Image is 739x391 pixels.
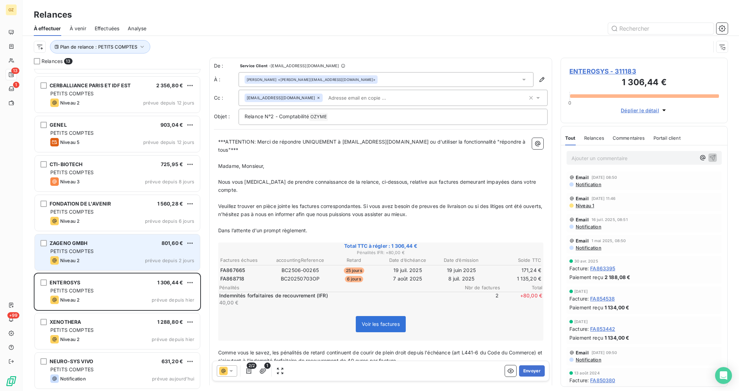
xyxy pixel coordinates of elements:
[218,349,544,364] span: Comme vous le savez, les pénalités de retard continuent de courir de plein droit depuis l'échéanc...
[95,25,120,32] span: Effectuées
[219,242,542,250] span: Total TTC à régler : 1 306,44 €
[605,334,630,341] span: 1 134,00 €
[569,273,603,281] span: Paiement reçu
[152,297,194,303] span: prévue depuis hier
[619,106,670,114] button: Déplier le détail
[575,182,601,187] span: Notification
[50,40,150,53] button: Plan de relance : PETITS COMPTES
[60,44,137,50] span: Plan de relance : PETITS COMPTES
[274,266,327,274] td: BC2506-00265
[50,122,67,128] span: GENEL
[247,96,315,100] span: [EMAIL_ADDRESS][DOMAIN_NAME]
[458,285,500,290] span: Nbr de factures
[274,257,327,264] th: accountingReference
[6,376,17,387] img: Logo LeanPay
[219,250,542,256] span: Pénalités IFR : + 80,00 €
[6,69,17,80] a: 13
[605,304,630,311] span: 1 134,00 €
[162,240,183,246] span: 801,60 €
[576,217,589,222] span: Email
[247,77,375,82] div: <[PERSON_NAME][EMAIL_ADDRESS][DOMAIN_NAME]>
[152,376,194,381] span: prévue aujourd’hui
[218,227,308,233] span: Dans l’attente d’un prompt règlement.
[608,23,714,34] input: Rechercher
[60,100,80,106] span: Niveau 2
[50,319,81,325] span: XENOTHERA
[247,77,277,82] span: [PERSON_NAME]
[381,257,434,264] th: Date d’échéance
[219,285,458,290] span: Pénalités
[576,238,589,244] span: Email
[50,161,83,167] span: CTI-BIOTECH
[575,357,601,362] span: Notification
[160,122,183,128] span: 903,04 €
[145,258,194,263] span: prévue depuis 2 jours
[157,319,183,325] span: 1 288,80 €
[327,257,380,264] th: Retard
[50,90,94,96] span: PETITS COMPTES
[569,265,589,272] span: Facture :
[157,201,183,207] span: 1 560,28 €
[575,203,594,208] span: Niveau 1
[565,135,576,141] span: Tout
[574,320,588,324] span: [DATE]
[219,299,455,306] p: 40,00 €
[50,82,131,88] span: CERBALLIANCE PARIS ET IDF EST
[60,139,80,145] span: Niveau 5
[42,58,63,65] span: Relances
[381,266,434,274] td: 19 juil. 2025
[605,273,631,281] span: 2 188,08 €
[575,245,601,251] span: Notification
[590,325,615,333] span: FA853442
[569,325,589,333] span: Facture :
[156,82,183,88] span: 2 356,80 €
[60,336,80,342] span: Niveau 2
[50,358,93,364] span: NEURO-SYS VIVO
[715,367,732,384] div: Open Intercom Messenger
[592,175,617,179] span: [DATE] 08:50
[220,257,273,264] th: Factures échues
[218,179,537,193] span: Nous vous [MEDICAL_DATA] de prendre connaissance de la relance, ci-dessous, relative aux factures...
[345,276,363,282] span: 6 jours
[435,257,488,264] th: Date d’émission
[592,351,617,355] span: [DATE] 09:50
[50,248,94,254] span: PETITS COMPTES
[128,25,146,32] span: Analyse
[50,366,94,372] span: PETITS COMPTES
[344,267,364,274] span: 25 jours
[269,64,339,68] span: - [EMAIL_ADDRESS][DOMAIN_NAME]
[219,292,455,299] p: Indemnités forfaitaires de recouvrement (IFR)
[214,94,239,101] label: Cc :
[60,297,80,303] span: Niveau 2
[569,67,719,76] span: ENTEROSYS - 311183
[7,312,19,319] span: +99
[519,365,545,377] button: Envoyer
[152,336,194,342] span: prévue depuis hier
[60,218,80,224] span: Niveau 2
[34,25,61,32] span: À effectuer
[621,107,659,114] span: Déplier le détail
[214,62,239,69] span: De :
[245,113,309,119] span: Relance N°2 - Comptabilité
[592,217,628,222] span: 16 juil. 2025, 08:51
[13,82,19,88] span: 1
[590,377,615,384] span: FA850380
[70,25,86,32] span: À venir
[576,196,589,201] span: Email
[50,288,94,294] span: PETITS COMPTES
[161,161,183,167] span: 725,95 €
[240,64,267,68] span: Service Client
[488,275,542,283] td: 1 135,20 €
[218,203,544,217] span: Veuillez trouver en pièce jointe les factures correspondantes. Si vous avez besoin de preuves de ...
[50,279,80,285] span: ENTEROSYS
[309,113,328,121] span: OZYME
[576,175,589,180] span: Email
[11,68,19,74] span: 13
[34,8,72,21] h3: Relances
[576,350,589,355] span: Email
[264,362,271,369] span: 1
[435,266,488,274] td: 19 juin 2025
[569,295,589,302] span: Facture :
[50,327,94,333] span: PETITS COMPTES
[157,279,183,285] span: 1 306,44 €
